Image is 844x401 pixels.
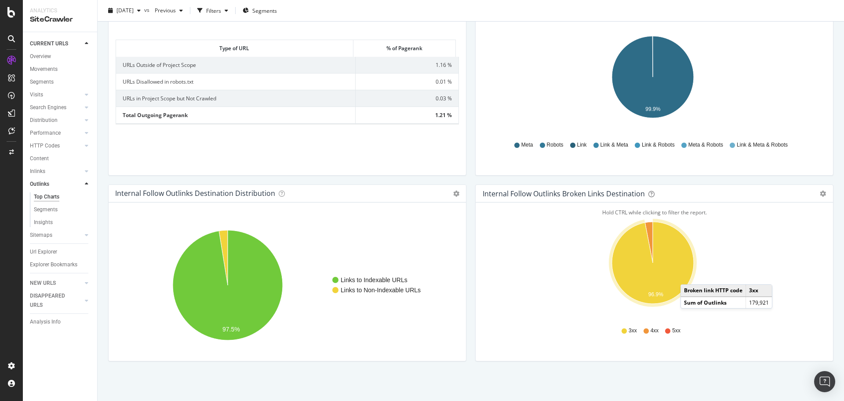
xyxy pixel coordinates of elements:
[222,326,240,333] text: 97.5%
[436,78,452,85] span: 0.01 %
[746,297,772,308] td: 179,921
[34,192,91,202] a: Top Charts
[30,154,49,163] div: Content
[30,129,61,138] div: Performance
[30,317,91,327] a: Analysis Info
[30,39,82,48] a: CURRENT URLS
[30,15,90,25] div: SiteCrawler
[30,39,68,48] div: CURRENT URLS
[737,141,788,149] span: Link & Meta & Robots
[435,111,452,119] span: 1.21 %
[34,218,91,227] a: Insights
[144,6,151,13] span: vs
[34,205,91,214] a: Segments
[30,90,82,99] a: Visits
[30,291,82,310] a: DISAPPEARED URLS
[30,77,54,87] div: Segments
[642,141,675,149] span: Link & Robots
[30,116,82,125] a: Distribution
[30,103,82,112] a: Search Engines
[600,141,628,149] span: Link & Meta
[116,73,356,90] td: URLs Disallowed in robots.txt
[30,167,45,176] div: Inlinks
[30,260,91,269] a: Explorer Bookmarks
[30,291,74,310] div: DISAPPEARED URLS
[453,191,459,197] i: Options
[30,231,82,240] a: Sitemaps
[30,247,91,257] a: Url Explorer
[341,287,421,294] text: Links to Non-Indexable URLs
[116,57,356,73] td: URLs Outside of Project Scope
[30,90,43,99] div: Visits
[30,129,82,138] a: Performance
[483,217,823,319] svg: A chart.
[688,141,723,149] span: Meta & Robots
[814,371,835,392] div: Open Intercom Messenger
[30,154,91,163] a: Content
[252,7,277,14] span: Segments
[648,291,663,298] text: 96.9%
[30,141,60,151] div: HTTP Codes
[30,52,91,61] a: Overview
[30,116,58,125] div: Distribution
[30,103,66,112] div: Search Engines
[30,231,52,240] div: Sitemaps
[521,141,533,149] span: Meta
[681,285,746,296] td: Broken link HTTP code
[194,4,232,18] button: Filters
[681,297,746,308] td: Sum of Outlinks
[116,90,356,107] td: URLs in Project Scope but Not Crawled
[30,7,90,15] div: Analytics
[151,7,176,14] span: Previous
[577,141,587,149] span: Link
[436,95,452,102] span: 0.03 %
[30,180,82,189] a: Outlinks
[547,141,564,149] span: Robots
[115,188,275,199] h4: Internal Follow Outlinks Destination Distribution
[483,189,645,198] div: Internal Follow Outlinks Broken Links Destination
[746,285,772,296] td: 3xx
[30,52,51,61] div: Overview
[116,7,134,14] span: 2025 Oct. 6th
[34,218,53,227] div: Insights
[116,217,456,354] svg: A chart.
[645,107,660,113] text: 99.9%
[651,327,659,335] span: 4xx
[34,192,59,202] div: Top Charts
[123,111,188,119] b: Total Outgoing Pagerank
[483,31,823,133] svg: A chart.
[30,260,77,269] div: Explorer Bookmarks
[672,327,680,335] span: 5xx
[353,40,455,56] th: % of Pagerank
[30,317,61,327] div: Analysis Info
[436,61,452,69] span: 1.16 %
[206,7,221,14] div: Filters
[629,327,637,335] span: 3xx
[341,276,407,283] text: Links to Indexable URLs
[34,205,58,214] div: Segments
[30,167,82,176] a: Inlinks
[30,65,91,74] a: Movements
[30,180,49,189] div: Outlinks
[30,77,91,87] a: Segments
[30,65,58,74] div: Movements
[30,279,56,288] div: NEW URLS
[30,279,82,288] a: NEW URLS
[239,4,280,18] button: Segments
[30,141,82,151] a: HTTP Codes
[116,40,353,56] th: Type of URL
[105,4,144,18] button: [DATE]
[151,4,186,18] button: Previous
[30,247,57,257] div: Url Explorer
[820,191,826,197] div: gear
